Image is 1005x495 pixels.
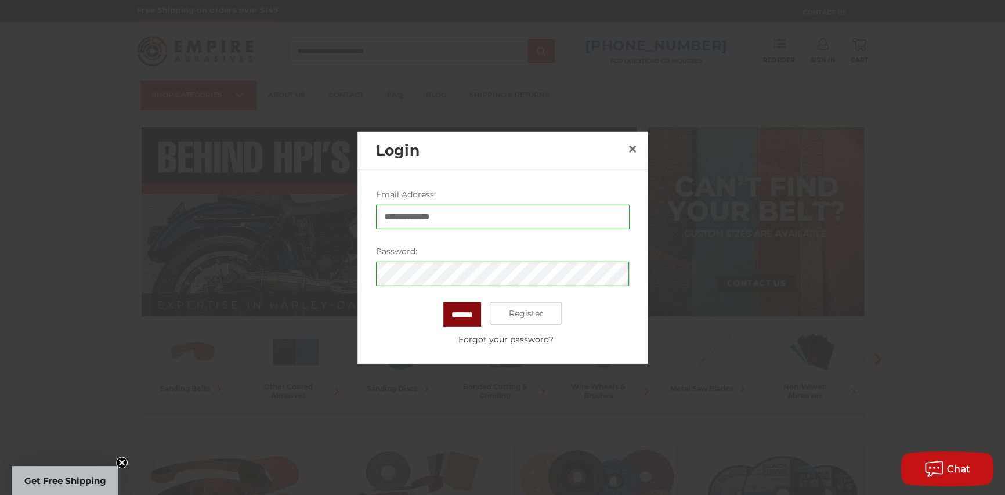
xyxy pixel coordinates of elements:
a: Forgot your password? [382,333,629,345]
button: Chat [901,451,993,486]
button: Close teaser [116,457,128,468]
span: Get Free Shipping [24,475,106,486]
label: Password: [376,245,630,257]
div: Get Free ShippingClose teaser [12,466,118,495]
a: Register [490,302,562,325]
label: Email Address: [376,188,630,200]
h2: Login [376,139,623,161]
a: Close [623,140,642,158]
span: Chat [947,464,971,475]
span: × [627,138,638,160]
